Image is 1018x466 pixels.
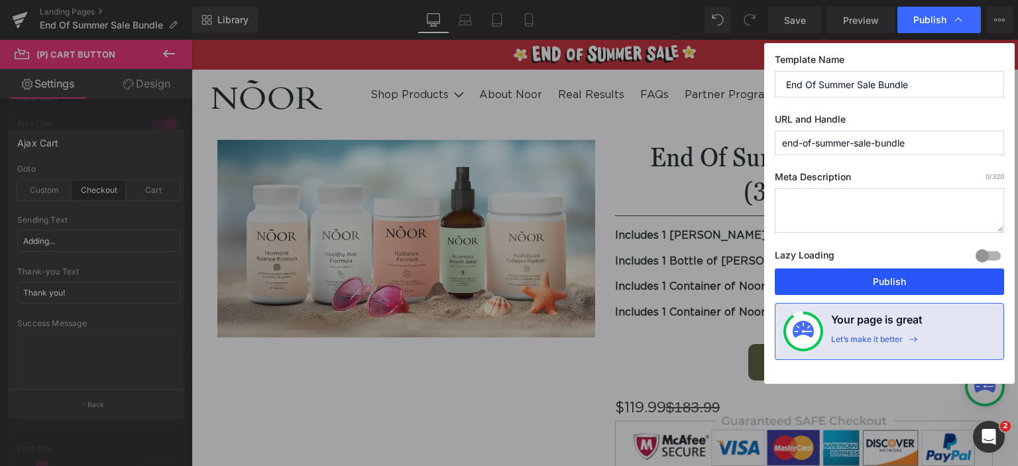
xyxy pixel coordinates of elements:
label: Lazy Loading [775,247,834,268]
span: /320 [986,172,1004,180]
span: Publish [913,14,946,26]
label: URL and Handle [775,113,1004,131]
iframe: Marketing Popup [11,362,105,416]
h4: Your page is great [831,312,923,334]
div: Let’s make it better [831,334,903,351]
img: onboarding-status.svg [793,321,814,342]
span: 0 [986,172,990,180]
label: Template Name [775,54,1004,71]
label: Meta Description [775,171,1004,188]
button: Publish [775,268,1004,295]
span: 2 [1000,421,1011,432]
iframe: Intercom live chat [973,421,1005,453]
